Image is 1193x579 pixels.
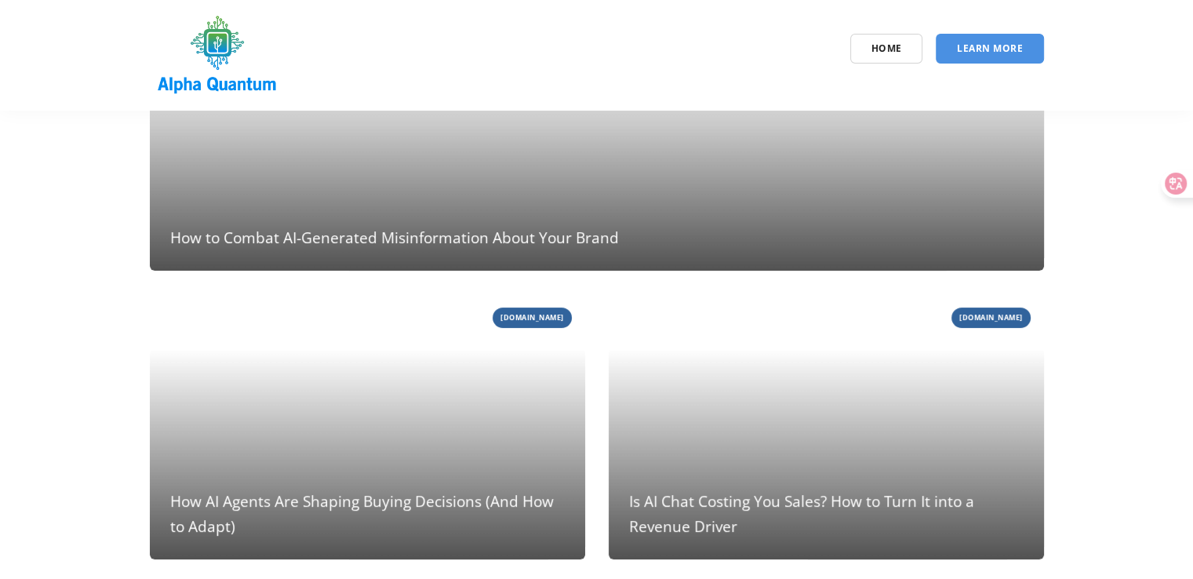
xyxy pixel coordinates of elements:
span: Home [871,42,902,55]
a: [DOMAIN_NAME] Is AI Chat Costing You Sales? How to Turn It into a Revenue Driver [609,294,1044,559]
span: [DOMAIN_NAME] [493,308,572,328]
a: [DOMAIN_NAME] How to Combat AI-Generated Misinformation About Your Brand [150,5,1044,271]
h4: How AI Agents Are Shaping Buying Decisions (And How to Adapt) [170,489,562,539]
a: Learn More [936,34,1044,64]
span: Learn More [957,42,1023,55]
h4: Is AI Chat Costing You Sales? How to Turn It into a Revenue Driver [629,489,1021,539]
span: [DOMAIN_NAME] [951,308,1031,328]
a: [DOMAIN_NAME] How AI Agents Are Shaping Buying Decisions (And How to Adapt) [150,294,585,559]
img: logo [150,10,286,100]
h4: How to Combat AI-Generated Misinformation About Your Brand [170,225,619,250]
a: Home [850,34,923,64]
